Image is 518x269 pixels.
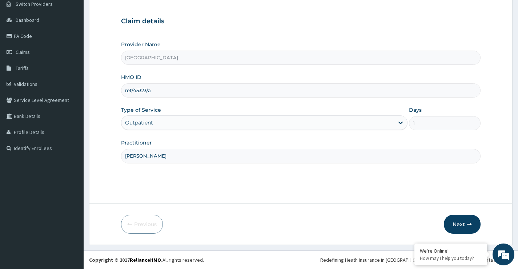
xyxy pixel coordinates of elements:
[89,257,162,263] strong: Copyright © 2017 .
[121,149,481,163] input: Enter Name
[420,255,482,261] p: How may I help you today?
[409,106,422,114] label: Days
[16,1,53,7] span: Switch Providers
[125,119,153,126] div: Outpatient
[121,215,163,234] button: Previous
[121,17,481,25] h3: Claim details
[16,17,39,23] span: Dashboard
[16,49,30,55] span: Claims
[130,257,161,263] a: RelianceHMO
[444,215,481,234] button: Next
[121,74,141,81] label: HMO ID
[121,139,152,146] label: Practitioner
[84,250,518,269] footer: All rights reserved.
[16,65,29,71] span: Tariffs
[121,41,161,48] label: Provider Name
[420,248,482,254] div: We're Online!
[121,106,161,114] label: Type of Service
[121,83,481,98] input: Enter HMO ID
[320,256,513,264] div: Redefining Heath Insurance in [GEOGRAPHIC_DATA] using Telemedicine and Data Science!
